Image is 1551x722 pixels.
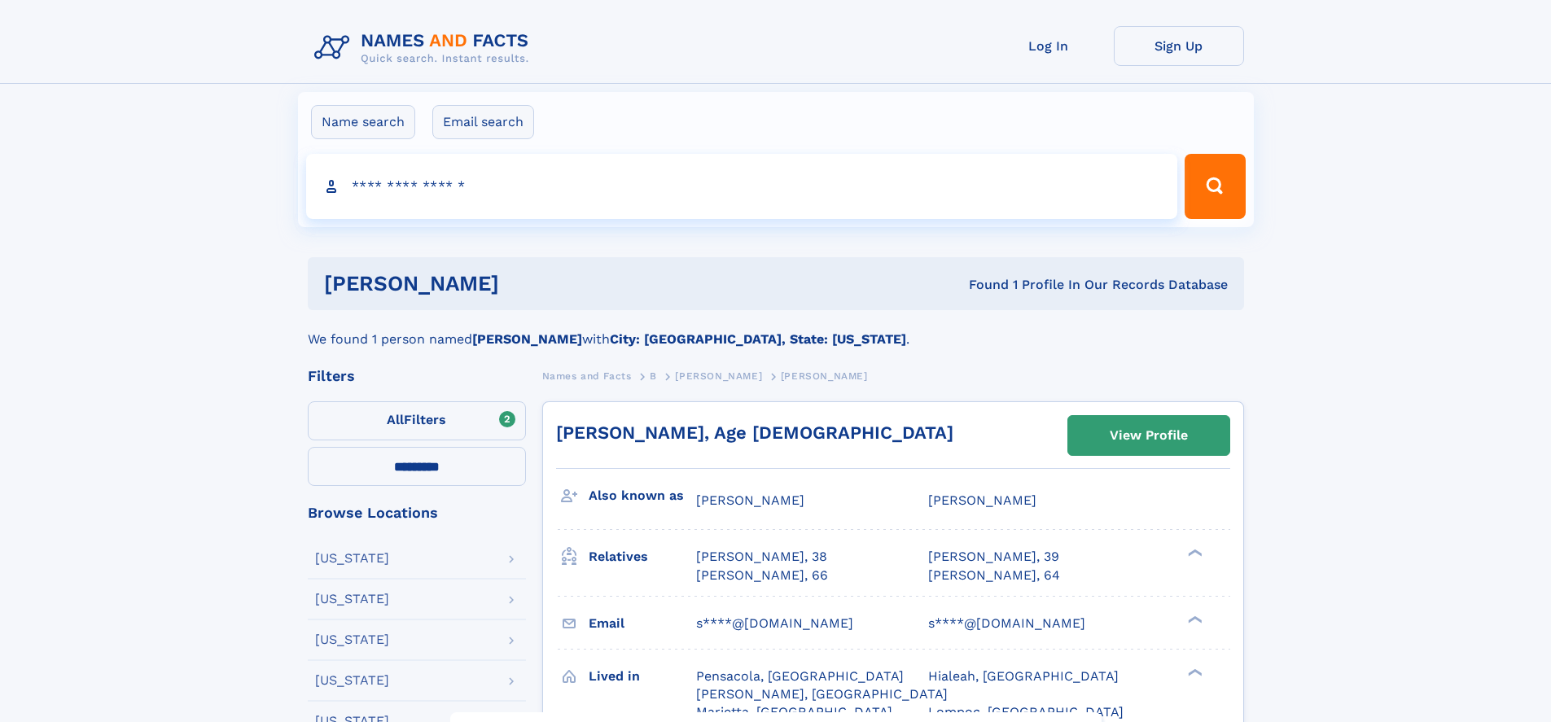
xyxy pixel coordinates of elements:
[1184,548,1203,558] div: ❯
[387,412,404,427] span: All
[1068,416,1229,455] a: View Profile
[928,704,1124,720] span: Lompoc, [GEOGRAPHIC_DATA]
[928,668,1119,684] span: Hialeah, [GEOGRAPHIC_DATA]
[308,401,526,440] label: Filters
[928,567,1060,584] a: [PERSON_NAME], 64
[781,370,868,382] span: [PERSON_NAME]
[696,668,904,684] span: Pensacola, [GEOGRAPHIC_DATA]
[589,543,696,571] h3: Relatives
[650,365,657,386] a: B
[696,548,827,566] a: [PERSON_NAME], 38
[696,686,948,702] span: [PERSON_NAME], [GEOGRAPHIC_DATA]
[696,567,828,584] a: [PERSON_NAME], 66
[1110,417,1188,454] div: View Profile
[650,370,657,382] span: B
[308,369,526,383] div: Filters
[1185,154,1245,219] button: Search Button
[432,105,534,139] label: Email search
[610,331,906,347] b: City: [GEOGRAPHIC_DATA], State: [US_STATE]
[311,105,415,139] label: Name search
[734,276,1228,294] div: Found 1 Profile In Our Records Database
[696,704,892,720] span: Marietta, [GEOGRAPHIC_DATA]
[542,365,632,386] a: Names and Facts
[589,610,696,637] h3: Email
[984,26,1114,66] a: Log In
[589,663,696,690] h3: Lived in
[306,154,1178,219] input: search input
[696,492,804,508] span: [PERSON_NAME]
[675,370,762,382] span: [PERSON_NAME]
[315,674,389,687] div: [US_STATE]
[556,422,953,443] a: [PERSON_NAME], Age [DEMOGRAPHIC_DATA]
[1114,26,1244,66] a: Sign Up
[928,548,1059,566] a: [PERSON_NAME], 39
[315,552,389,565] div: [US_STATE]
[308,505,526,520] div: Browse Locations
[472,331,582,347] b: [PERSON_NAME]
[324,273,734,294] h1: [PERSON_NAME]
[315,633,389,646] div: [US_STATE]
[308,26,542,70] img: Logo Names and Facts
[1184,667,1203,677] div: ❯
[315,593,389,606] div: [US_STATE]
[308,310,1244,349] div: We found 1 person named with .
[928,492,1036,508] span: [PERSON_NAME]
[1184,614,1203,624] div: ❯
[589,482,696,510] h3: Also known as
[675,365,762,386] a: [PERSON_NAME]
